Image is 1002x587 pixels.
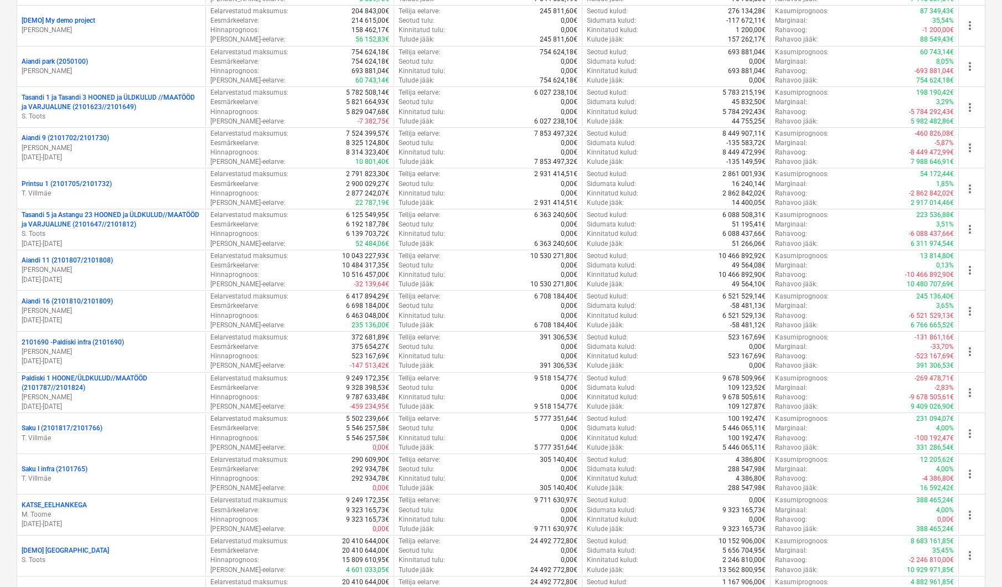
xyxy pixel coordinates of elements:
p: Marginaal : [775,220,807,229]
p: 3,29% [936,97,954,107]
p: 754 624,18€ [916,76,954,85]
p: 10 530 271,80€ [530,280,577,289]
p: Tellija eelarve : [399,129,440,138]
p: 35,54% [932,16,954,25]
p: 7 853 497,32€ [534,129,577,138]
p: S. Toots [22,555,201,565]
p: 6 088 508,31€ [722,210,766,220]
p: 0,00€ [561,97,577,107]
p: Sidumata kulud : [587,57,636,66]
span: more_vert [963,60,977,73]
p: Marginaal : [775,16,807,25]
p: Hinnaprognoos : [210,25,259,35]
p: [PERSON_NAME]-eelarve : [210,76,285,85]
p: Kinnitatud kulud : [587,25,638,35]
p: 2 900 029,27€ [346,179,389,189]
p: 6 027 238,10€ [534,88,577,97]
p: 754 624,18€ [540,48,577,57]
p: Rahavoog : [775,189,807,198]
p: 693 881,04€ [352,66,389,76]
p: T. Villmäe [22,474,201,483]
p: 13 814,80€ [920,251,954,261]
p: M. Toome [22,510,201,519]
p: 5 829 047,68€ [346,107,389,117]
p: Tellija eelarve : [399,169,440,179]
p: T. Villmäe [22,434,201,443]
p: KATSE_EELHANKEGA [22,501,87,510]
p: 22 787,19€ [355,198,389,208]
p: 45 832,50€ [732,97,766,107]
div: Aiandi 16 (2101810/2101809)[PERSON_NAME][DATE]-[DATE] [22,297,201,325]
p: Tasandi 1 ja Tasandi 3 HOONED ja ÜLDKULUD //MAATÖÖD ja VARJUALUNE (2101623//2101649) [22,93,201,112]
p: Kulude jääk : [587,280,624,289]
div: Aiandi 9 (2101702/2101730)[PERSON_NAME][DATE]-[DATE] [22,133,201,162]
p: 1 200,00€ [736,25,766,35]
p: Eelarvestatud maksumus : [210,251,288,261]
p: 2 917 014,46€ [911,198,954,208]
p: 7 524 399,57€ [346,129,389,138]
p: Aiandi 9 (2101702/2101730) [22,133,109,143]
p: Tellija eelarve : [399,292,440,301]
p: [PERSON_NAME] [22,347,201,357]
div: Printsu 1 (2101705/2101732)T. Villmäe [22,179,201,198]
p: -135 149,59€ [726,157,766,167]
span: more_vert [963,101,977,114]
p: 2101690 - Paldiski infra (2101690) [22,338,124,347]
p: 0,00€ [561,179,577,189]
p: [PERSON_NAME]-eelarve : [210,117,285,126]
div: Saku I (2101817/2101766)T. Villmäe [22,424,201,442]
p: 0,00€ [561,16,577,25]
p: 10 480 707,69€ [907,280,954,289]
p: 6 311 974,54€ [911,239,954,249]
div: Saku I infra (2101765)T. Villmäe [22,465,201,483]
p: Eesmärkeelarve : [210,97,259,107]
p: 10 516 457,00€ [342,270,389,280]
p: 5 784 292,43€ [722,107,766,117]
p: T. Villmäe [22,189,201,198]
p: Kinnitatud kulud : [587,148,638,157]
p: Tellija eelarve : [399,48,440,57]
p: Kinnitatud tulu : [399,189,445,198]
p: 6 139 703,72€ [346,229,389,239]
p: Saku I infra (2101765) [22,465,87,474]
p: Eelarvestatud maksumus : [210,129,288,138]
p: [DATE] - [DATE] [22,357,201,366]
p: Sidumata kulud : [587,138,636,148]
p: Eesmärkeelarve : [210,261,259,270]
p: 8 325 124,80€ [346,138,389,148]
p: 8 449 472,99€ [722,148,766,157]
p: [DATE] - [DATE] [22,275,201,285]
p: -2 862 842,02€ [909,189,954,198]
p: 2 862 842,02€ [722,189,766,198]
p: Seotud tulu : [399,16,435,25]
p: -5 784 292,43€ [909,107,954,117]
p: Tulude jääk : [399,35,435,44]
p: [PERSON_NAME] [22,66,201,76]
p: Seotud tulu : [399,57,435,66]
span: more_vert [963,427,977,440]
p: 0,00€ [561,107,577,117]
p: 6 698 184,00€ [346,301,389,311]
p: 2 877 242,07€ [346,189,389,198]
p: 8,05% [936,57,954,66]
p: Rahavoo jääk : [775,239,818,249]
p: 6 363 240,60€ [534,210,577,220]
p: 10 466 892,90€ [719,270,766,280]
p: Aiandi 11 (2101807/2101808) [22,256,113,265]
p: -7 382,75€ [358,117,389,126]
p: Sidumata kulud : [587,261,636,270]
p: [PERSON_NAME] [22,25,201,35]
p: Kinnitatud tulu : [399,229,445,239]
p: [PERSON_NAME] [22,306,201,316]
p: Tasandi 5 ja Astangu 23 HOONED ja ÜLDKULUD//MAATÖÖD ja VARJUALUNE (2101647//2101812) [22,210,201,229]
p: 693 881,04€ [728,66,766,76]
p: Printsu 1 (2101705/2101732) [22,179,112,189]
p: 0,00€ [561,229,577,239]
p: Hinnaprognoos : [210,148,259,157]
p: 5 783 215,19€ [722,88,766,97]
p: Kasumiprognoos : [775,169,829,179]
p: 8 314 323,40€ [346,148,389,157]
p: 0,00€ [561,25,577,35]
p: Tellija eelarve : [399,210,440,220]
div: Tasandi 1 ja Tasandi 3 HOONED ja ÜLDKULUD //MAATÖÖD ja VARJUALUNE (2101623//2101649)S. Toots [22,93,201,121]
